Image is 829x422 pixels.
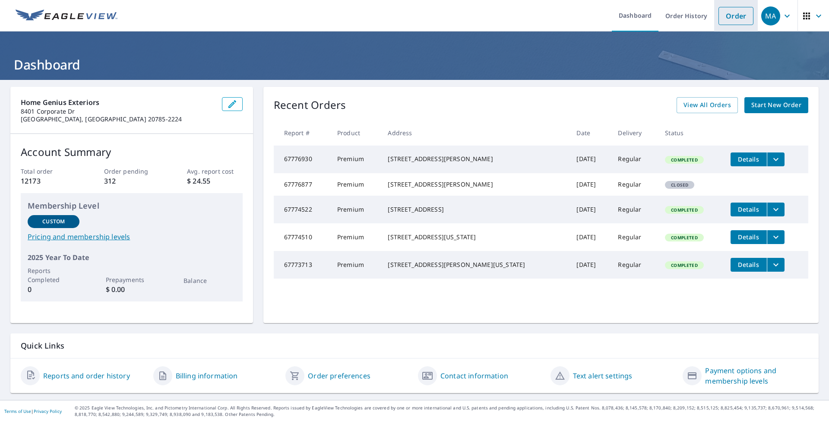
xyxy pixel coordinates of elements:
p: Home Genius Exteriors [21,97,215,108]
p: Balance [184,276,235,285]
p: $ 24.55 [187,176,242,186]
p: Account Summary [21,144,243,160]
td: 67774522 [274,196,330,223]
p: Prepayments [106,275,158,284]
td: Premium [330,146,381,173]
a: Reports and order history [43,371,130,381]
button: filesDropdownBtn-67773713 [767,258,785,272]
span: Completed [666,157,702,163]
th: Report # [274,120,330,146]
img: EV Logo [16,10,117,22]
p: 312 [104,176,159,186]
button: detailsBtn-67774510 [731,230,767,244]
th: Delivery [611,120,658,146]
td: Regular [611,196,658,223]
span: Details [736,233,762,241]
div: MA [761,6,780,25]
span: Closed [666,182,693,188]
span: Completed [666,207,702,213]
a: Terms of Use [4,408,31,414]
a: Pricing and membership levels [28,232,236,242]
th: Product [330,120,381,146]
button: detailsBtn-67776930 [731,152,767,166]
td: Regular [611,223,658,251]
button: detailsBtn-67774522 [731,203,767,216]
a: Order [718,7,753,25]
button: detailsBtn-67773713 [731,258,767,272]
td: 67774510 [274,223,330,251]
div: [STREET_ADDRESS][PERSON_NAME] [388,155,563,163]
div: [STREET_ADDRESS] [388,205,563,214]
td: [DATE] [570,146,611,173]
p: Order pending [104,167,159,176]
div: [STREET_ADDRESS][PERSON_NAME][US_STATE] [388,260,563,269]
td: Regular [611,173,658,196]
a: View All Orders [677,97,738,113]
td: Regular [611,251,658,279]
span: Details [736,260,762,269]
span: View All Orders [683,100,731,111]
span: Completed [666,235,702,241]
td: [DATE] [570,173,611,196]
p: Custom [42,218,65,225]
p: [GEOGRAPHIC_DATA], [GEOGRAPHIC_DATA] 20785-2224 [21,115,215,123]
td: [DATE] [570,196,611,223]
td: [DATE] [570,223,611,251]
p: $ 0.00 [106,284,158,295]
p: Reports Completed [28,266,79,284]
p: 0 [28,284,79,295]
th: Address [381,120,570,146]
a: Billing information [176,371,238,381]
td: 67776877 [274,173,330,196]
button: filesDropdownBtn-67776930 [767,152,785,166]
td: Premium [330,251,381,279]
td: Regular [611,146,658,173]
span: Start New Order [751,100,801,111]
div: [STREET_ADDRESS][US_STATE] [388,233,563,241]
p: © 2025 Eagle View Technologies, Inc. and Pictometry International Corp. All Rights Reserved. Repo... [75,405,825,418]
p: Quick Links [21,340,808,351]
button: filesDropdownBtn-67774522 [767,203,785,216]
p: Total order [21,167,76,176]
span: Details [736,155,762,163]
span: Completed [666,262,702,268]
p: Membership Level [28,200,236,212]
p: 2025 Year To Date [28,252,236,263]
a: Privacy Policy [34,408,62,414]
td: Premium [330,223,381,251]
a: Text alert settings [573,371,633,381]
a: Order preferences [308,371,370,381]
td: 67773713 [274,251,330,279]
div: [STREET_ADDRESS][PERSON_NAME] [388,180,563,189]
td: Premium [330,173,381,196]
td: 67776930 [274,146,330,173]
p: Recent Orders [274,97,346,113]
span: Details [736,205,762,213]
td: [DATE] [570,251,611,279]
th: Date [570,120,611,146]
a: Start New Order [744,97,808,113]
p: | [4,409,62,414]
td: Premium [330,196,381,223]
a: Contact information [440,371,508,381]
a: Payment options and membership levels [705,365,808,386]
button: filesDropdownBtn-67774510 [767,230,785,244]
p: 8401 Corporate Dr [21,108,215,115]
p: Avg. report cost [187,167,242,176]
p: 12173 [21,176,76,186]
h1: Dashboard [10,56,819,73]
th: Status [658,120,724,146]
